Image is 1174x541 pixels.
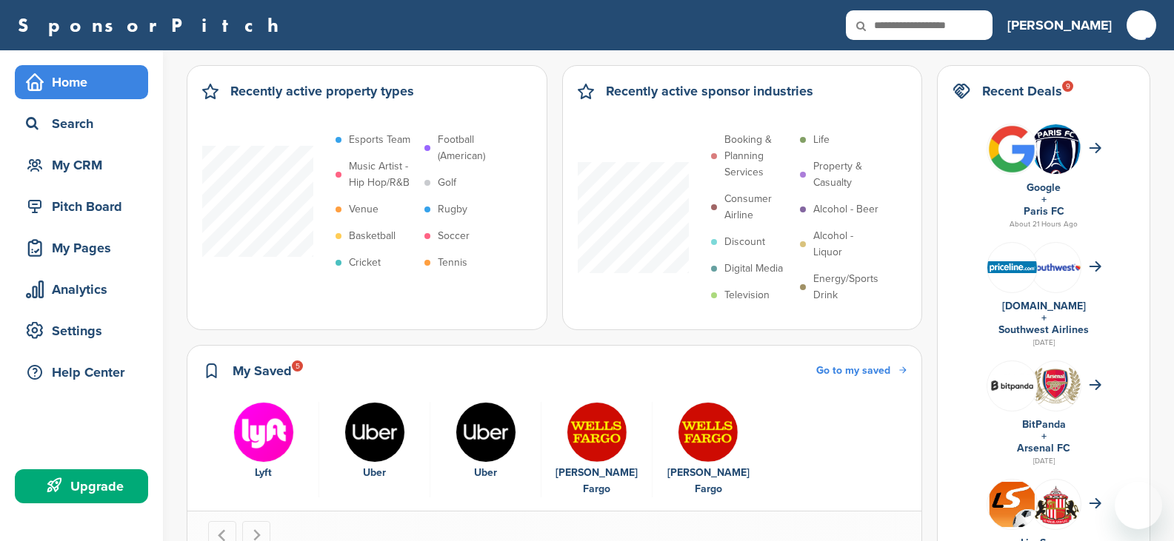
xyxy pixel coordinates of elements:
p: Booking & Planning Services [724,132,793,181]
p: Esports Team [349,132,410,148]
a: Uber logo Uber [327,402,422,482]
a: Help Center [15,355,148,389]
div: 5 of 5 [653,402,764,498]
h2: My Saved [233,360,292,381]
div: 2 of 5 [319,402,430,498]
div: My Pages [22,235,148,261]
p: Digital Media [724,261,783,277]
div: 9 [1062,81,1073,92]
a: Search [15,107,148,141]
div: 5 [292,360,303,372]
a: BitPanda [1022,418,1066,431]
div: 1 of 5 [208,402,319,498]
a: + [1041,193,1047,206]
img: Lyft logo [233,402,294,463]
div: 3 of 5 [430,402,541,498]
p: Rugby [438,201,467,218]
a: My CRM [15,148,148,182]
p: Music Artist - Hip Hop/R&B [349,158,417,191]
a: Settings [15,314,148,348]
a: Analytics [15,272,148,306]
img: Southwest airlines logo 2014.svg [1031,263,1081,271]
img: Open uri20141112 64162 1q58x9c?1415807470 [1031,483,1081,525]
div: About 21 Hours Ago [953,218,1135,231]
a: + [1041,430,1047,443]
div: [DATE] [953,336,1135,349]
h2: Recent Deals [982,81,1062,101]
h2: Recently active sponsor industries [606,81,813,101]
a: Arsenal FC [1017,442,1070,454]
p: Venue [349,201,378,218]
p: Television [724,287,770,303]
img: Data [567,402,627,463]
p: Life [813,132,830,148]
div: Uber [438,465,533,481]
img: Bwupxdxo 400x400 [987,124,1037,174]
div: Lyft [216,465,311,481]
div: Upgrade [22,473,148,500]
p: Tennis [438,255,467,271]
a: Go to my saved [816,363,907,379]
div: [DATE] [953,454,1135,468]
a: + [1041,312,1047,324]
a: Southwest Airlines [998,323,1089,336]
a: Google [1027,181,1061,194]
div: Search [22,110,148,137]
div: [PERSON_NAME] Fargo [660,465,756,497]
img: Paris fc logo.svg [1031,124,1081,184]
a: [DOMAIN_NAME] [1002,300,1086,312]
div: Uber [327,465,422,481]
a: Pitch Board [15,189,148,224]
div: Home [22,69,148,95]
a: Data [PERSON_NAME] Fargo [660,402,756,498]
span: Go to my saved [816,364,890,377]
p: Alcohol - Beer [813,201,878,218]
div: Analytics [22,276,148,303]
p: Energy/Sports Drink [813,271,881,303]
div: [PERSON_NAME] Fargo [549,465,644,497]
div: My CRM [22,152,148,178]
p: Soccer [438,228,470,244]
p: Football (American) [438,132,506,164]
a: SponsorPitch [18,16,288,35]
p: Alcohol - Liquor [813,228,881,261]
p: Discount [724,234,765,250]
a: Upgrade [15,469,148,503]
div: Settings [22,317,148,344]
div: Pitch Board [22,193,148,220]
h3: [PERSON_NAME] [1007,15,1112,36]
a: Lyft logo Lyft [216,402,311,482]
div: Help Center [22,359,148,386]
a: Home [15,65,148,99]
p: Property & Casualty [813,158,881,191]
iframe: Button to launch messaging window [1115,482,1162,529]
h2: Recently active property types [230,81,414,101]
img: Uber logo [344,402,405,463]
p: Cricket [349,255,381,271]
img: Open uri20141112 64162 vhlk61?1415807597 [1031,368,1081,404]
div: 4 of 5 [541,402,653,498]
img: Data [987,261,1037,273]
img: Bitpanda7084 [987,367,1037,404]
a: Paris FC [1024,205,1064,218]
p: Golf [438,175,456,191]
p: Consumer Airline [724,191,793,224]
img: Data [678,402,738,463]
a: Data [PERSON_NAME] Fargo [549,402,644,498]
a: My Pages [15,231,148,265]
img: Uber logo [456,402,516,463]
a: [PERSON_NAME] [1007,9,1112,41]
a: Uber logo Uber [438,402,533,482]
img: Livescore [987,480,1037,529]
p: Basketball [349,228,396,244]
